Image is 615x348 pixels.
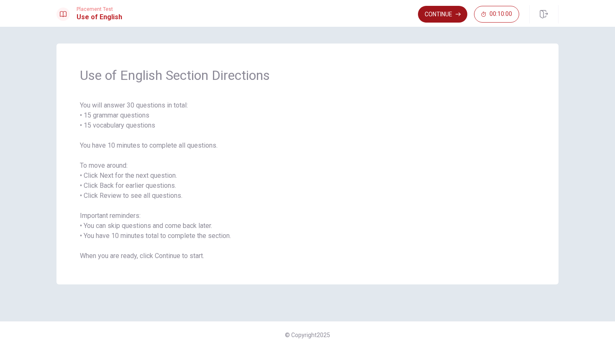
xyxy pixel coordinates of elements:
[77,6,122,12] span: Placement Test
[489,11,512,18] span: 00:10:00
[80,100,535,261] span: You will answer 30 questions in total: • 15 grammar questions • 15 vocabulary questions You have ...
[77,12,122,22] h1: Use of English
[474,6,519,23] button: 00:10:00
[80,67,535,84] span: Use of English Section Directions
[418,6,467,23] button: Continue
[285,332,330,338] span: © Copyright 2025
